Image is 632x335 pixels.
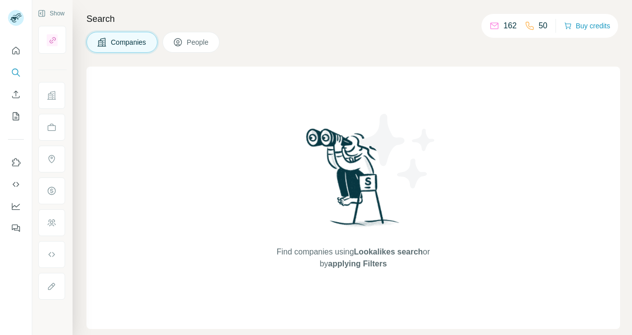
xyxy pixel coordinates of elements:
[302,126,405,237] img: Surfe Illustration - Woman searching with binoculars
[564,19,610,33] button: Buy credits
[31,6,72,21] button: Show
[8,197,24,215] button: Dashboard
[274,246,433,270] span: Find companies using or by
[8,64,24,82] button: Search
[111,37,147,47] span: Companies
[353,106,443,196] img: Surfe Illustration - Stars
[8,107,24,125] button: My lists
[86,12,620,26] h4: Search
[8,219,24,237] button: Feedback
[8,42,24,60] button: Quick start
[503,20,517,32] p: 162
[187,37,210,47] span: People
[8,175,24,193] button: Use Surfe API
[328,259,387,268] span: applying Filters
[354,248,423,256] span: Lookalikes search
[539,20,548,32] p: 50
[8,85,24,103] button: Enrich CSV
[8,154,24,171] button: Use Surfe on LinkedIn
